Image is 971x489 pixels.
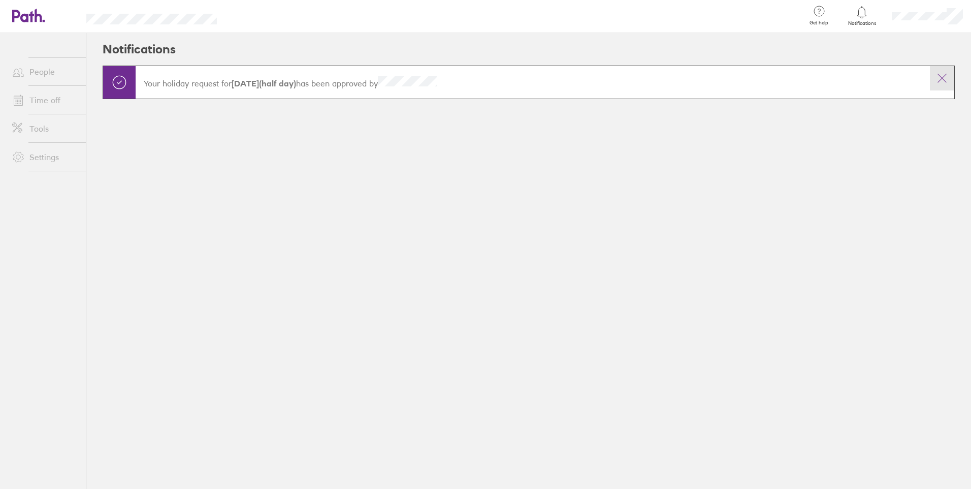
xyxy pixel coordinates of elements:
[103,33,176,66] h2: Notifications
[4,62,86,82] a: People
[802,20,835,26] span: Get help
[4,147,86,167] a: Settings
[846,5,879,26] a: Notifications
[232,78,296,88] strong: [DATE] (half day)
[4,90,86,110] a: Time off
[846,20,879,26] span: Notifications
[4,118,86,139] a: Tools
[144,76,922,88] p: Your holiday request for has been approved by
